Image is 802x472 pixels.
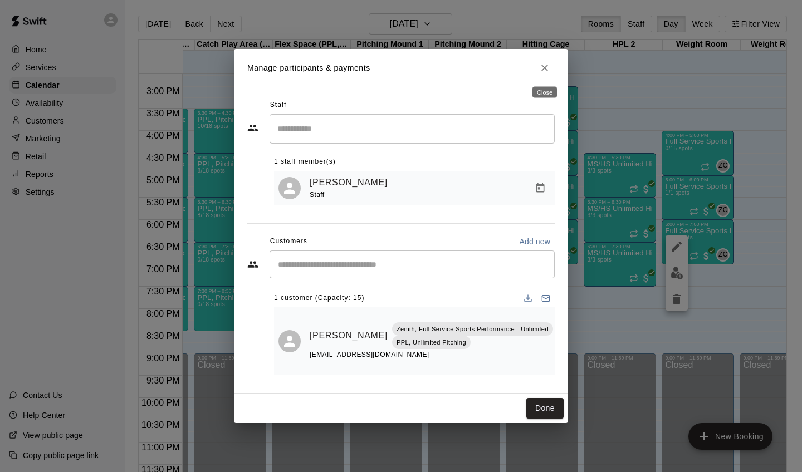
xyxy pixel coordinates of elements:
[278,330,301,352] div: Ryoma Matsuzawa
[553,336,573,345] span: Paid with Credit
[270,233,307,250] span: Customers
[519,236,550,247] p: Add new
[274,289,364,307] span: 1 customer (Capacity: 15)
[270,96,286,114] span: Staff
[532,87,557,98] div: Close
[526,398,564,419] button: Done
[397,338,466,347] p: PPL, Unlimited Pitching
[535,58,555,78] button: Close
[553,351,573,371] button: Manage bookings & payment
[278,177,301,199] div: Zac Conner
[247,122,258,134] svg: Staff
[397,324,549,334] p: Zenith, Full Service Sports Performance - Unlimited
[515,233,555,250] button: Add new
[530,178,550,198] button: Manage bookings & payment
[537,289,555,307] button: Email participants
[310,351,429,358] span: [EMAIL_ADDRESS][DOMAIN_NAME]
[247,62,370,74] p: Manage participants & payments
[247,259,258,270] svg: Customers
[270,114,555,144] div: Search staff
[310,328,388,343] a: [PERSON_NAME]
[519,289,537,307] button: Download list
[553,312,572,331] button: Mark attendance
[274,153,336,171] span: 1 staff member(s)
[270,250,555,278] div: Start typing to search customers...
[310,175,388,190] a: [PERSON_NAME]
[310,191,324,199] span: Staff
